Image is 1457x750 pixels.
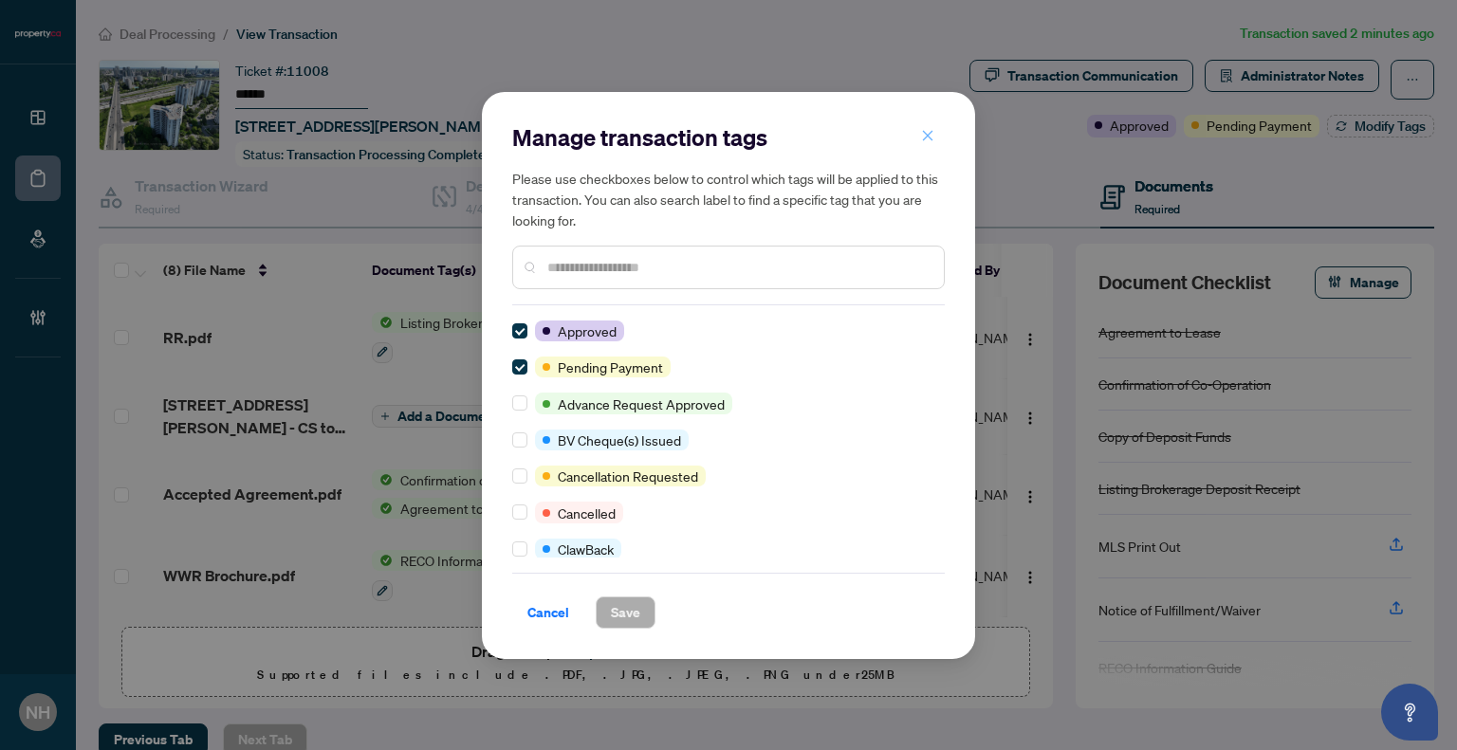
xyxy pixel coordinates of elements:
[527,597,569,628] span: Cancel
[558,357,663,377] span: Pending Payment
[921,129,934,142] span: close
[512,168,945,230] h5: Please use checkboxes below to control which tags will be applied to this transaction. You can al...
[558,466,698,486] span: Cancellation Requested
[558,320,617,341] span: Approved
[512,122,945,153] h2: Manage transaction tags
[596,596,655,629] button: Save
[558,430,681,450] span: BV Cheque(s) Issued
[558,393,725,414] span: Advance Request Approved
[512,596,584,629] button: Cancel
[558,503,616,523] span: Cancelled
[558,539,614,559] span: ClawBack
[1381,684,1438,741] button: Open asap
